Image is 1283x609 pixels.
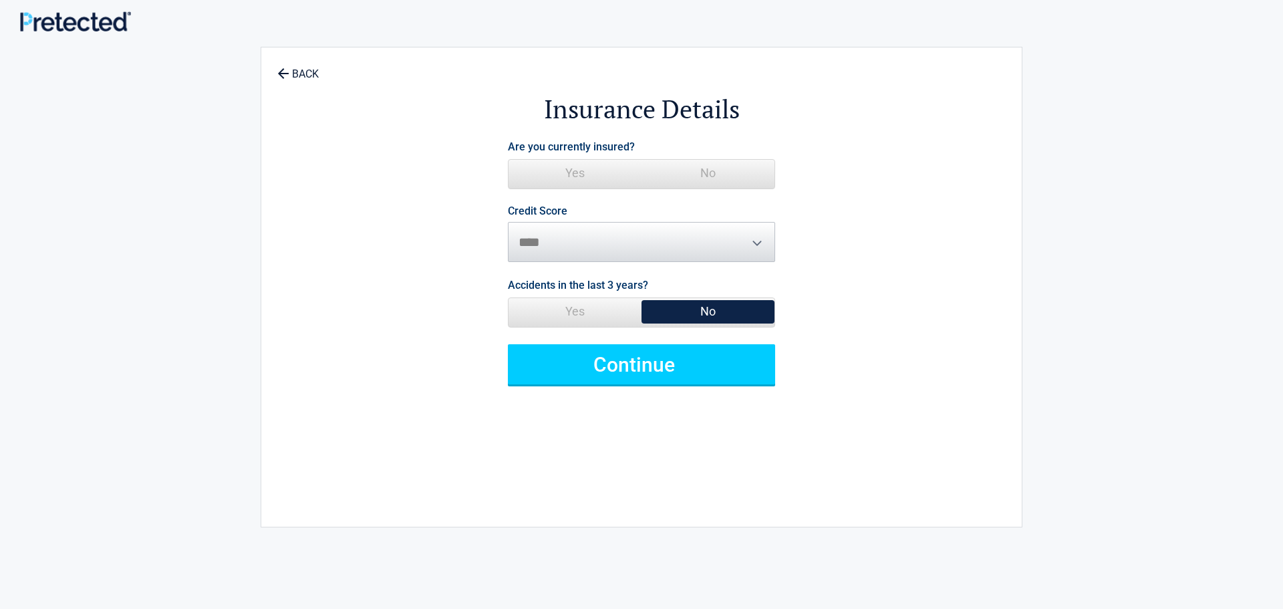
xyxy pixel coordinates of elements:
label: Credit Score [508,206,567,217]
span: Yes [509,160,641,187]
img: Main Logo [20,11,131,31]
span: Yes [509,298,641,325]
h2: Insurance Details [335,92,948,126]
label: Accidents in the last 3 years? [508,276,648,294]
label: Are you currently insured? [508,138,635,156]
span: No [641,160,774,187]
button: Continue [508,344,775,384]
span: No [641,298,774,325]
a: BACK [275,56,321,80]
